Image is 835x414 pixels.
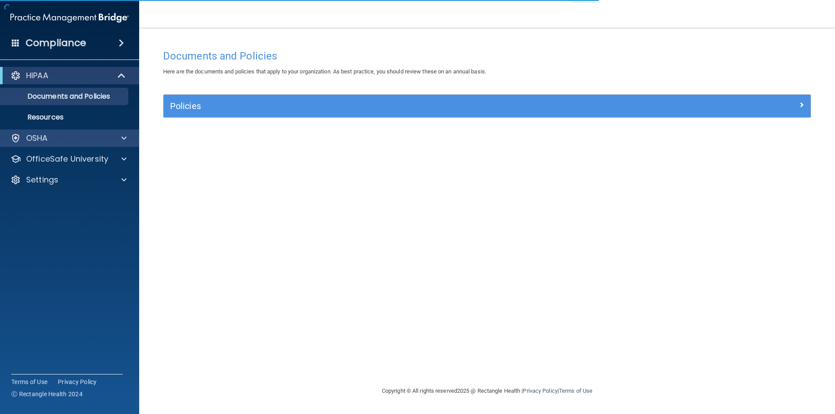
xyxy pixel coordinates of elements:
[58,378,97,386] a: Privacy Policy
[11,390,83,398] span: Ⓒ Rectangle Health 2024
[26,70,48,81] p: HIPAA
[26,175,58,185] p: Settings
[170,99,804,113] a: Policies
[170,101,642,111] h5: Policies
[11,378,47,386] a: Terms of Use
[10,154,127,164] a: OfficeSafe University
[26,37,86,49] h4: Compliance
[6,92,124,101] p: Documents and Policies
[6,113,124,122] p: Resources
[328,377,646,405] div: Copyright © All rights reserved 2025 @ Rectangle Health | |
[163,68,486,75] span: Here are the documents and policies that apply to your organization. As best practice, you should...
[10,70,126,81] a: HIPAA
[559,388,592,394] a: Terms of Use
[26,133,48,143] p: OSHA
[10,175,127,185] a: Settings
[163,50,811,62] h4: Documents and Policies
[10,133,127,143] a: OSHA
[26,154,108,164] p: OfficeSafe University
[10,9,129,26] img: PMB logo
[523,388,557,394] a: Privacy Policy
